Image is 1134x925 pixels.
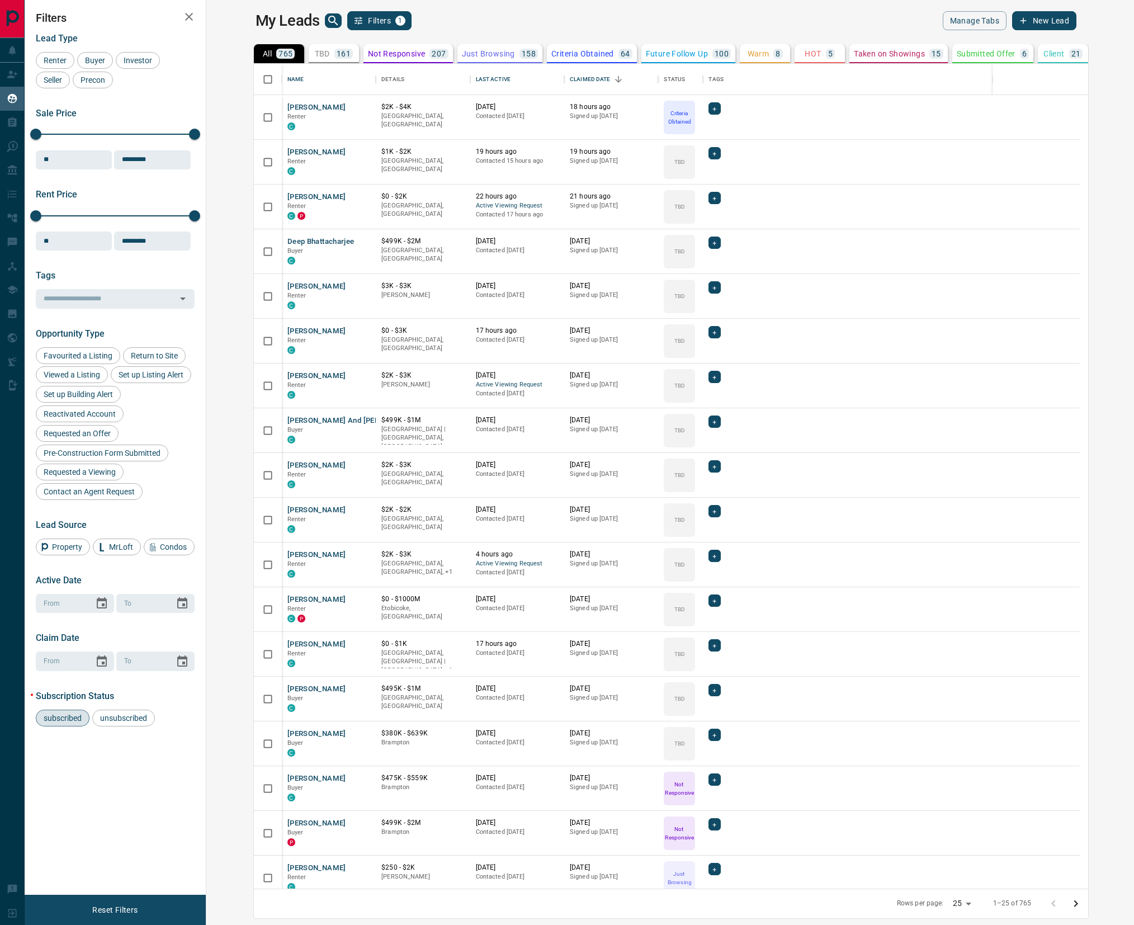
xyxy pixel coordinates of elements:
button: [PERSON_NAME] [287,371,346,381]
span: Active Viewing Request [476,201,559,211]
p: [DATE] [476,773,559,783]
button: Choose date [91,592,113,615]
span: Buyer [287,247,304,254]
p: TBD [674,202,685,211]
div: condos.ca [287,570,295,578]
div: + [708,729,720,741]
span: + [712,327,716,338]
p: $2K - $2K [381,505,464,515]
p: $499K - $2M [381,237,464,246]
div: property.ca [297,212,305,220]
p: HOT [805,50,821,58]
p: Contacted [DATE] [476,783,559,792]
p: 8 [776,50,780,58]
p: Contacted [DATE] [476,649,559,658]
span: 1 [396,17,404,25]
p: [GEOGRAPHIC_DATA] | [GEOGRAPHIC_DATA], [GEOGRAPHIC_DATA] [381,425,464,451]
p: 158 [522,50,536,58]
p: Contacted [DATE] [476,246,559,255]
div: + [708,192,720,204]
button: [PERSON_NAME] [287,505,346,516]
div: condos.ca [287,167,295,175]
span: Return to Site [127,351,182,360]
div: + [708,460,720,473]
div: condos.ca [287,436,295,443]
p: 6 [1022,50,1027,58]
p: [DATE] [476,281,559,291]
p: Etobicoke, [GEOGRAPHIC_DATA] [381,604,464,621]
p: Signed up [DATE] [570,291,653,300]
p: [DATE] [476,594,559,604]
div: MrLoft [93,539,141,555]
div: Claimed Date [564,64,658,95]
span: + [712,237,716,248]
p: [PERSON_NAME] [381,380,464,389]
p: [DATE] [476,102,559,112]
span: Renter [40,56,70,65]
span: + [712,640,716,651]
p: [PERSON_NAME] [381,291,464,300]
div: + [708,147,720,159]
button: Reset Filters [85,900,145,919]
button: [PERSON_NAME] [287,147,346,158]
span: Requested an Offer [40,429,115,438]
p: Not Responsive [368,50,426,58]
p: Signed up [DATE] [570,380,653,389]
span: + [712,863,716,875]
div: + [708,639,720,652]
p: Signed up [DATE] [570,783,653,792]
p: $499K - $1M [381,416,464,425]
div: unsubscribed [92,710,155,726]
p: Signed up [DATE] [570,425,653,434]
p: $0 - $2K [381,192,464,201]
p: Contacted [DATE] [476,568,559,577]
span: + [712,550,716,561]
span: + [712,461,716,472]
button: [PERSON_NAME] [287,460,346,471]
p: $2K - $4K [381,102,464,112]
p: [GEOGRAPHIC_DATA], [GEOGRAPHIC_DATA] [381,246,464,263]
p: [GEOGRAPHIC_DATA], [GEOGRAPHIC_DATA] [381,201,464,219]
p: TBD [674,605,685,613]
p: Signed up [DATE] [570,515,653,523]
div: 25 [948,895,975,912]
button: Choose date [171,592,193,615]
span: Lead Source [36,520,87,530]
button: search button [325,13,342,28]
div: + [708,371,720,383]
div: condos.ca [287,615,295,622]
div: + [708,237,720,249]
div: condos.ca [287,704,295,712]
p: Future Follow Up [646,50,708,58]
div: Return to Site [123,347,186,364]
div: Claimed Date [570,64,611,95]
div: condos.ca [287,346,295,354]
span: Viewed a Listing [40,370,104,379]
span: Subscription Status [36,691,114,701]
span: Renter [287,158,306,165]
span: Requested a Viewing [40,468,120,476]
p: 207 [432,50,446,58]
div: Pre-Construction Form Submitted [36,445,168,461]
span: Renter [287,650,306,657]
p: [GEOGRAPHIC_DATA], [GEOGRAPHIC_DATA] [381,470,464,487]
p: 17 hours ago [476,326,559,336]
div: Contact an Agent Request [36,483,143,500]
span: + [712,416,716,427]
p: Signed up [DATE] [570,336,653,344]
p: Signed up [DATE] [570,112,653,121]
div: + [708,416,720,428]
span: Rent Price [36,189,77,200]
p: Contacted [DATE] [476,738,559,747]
p: [DATE] [476,684,559,693]
p: TBD [674,158,685,166]
p: Signed up [DATE] [570,201,653,210]
span: Opportunity Type [36,328,105,339]
div: Reactivated Account [36,405,124,422]
span: Active Viewing Request [476,380,559,390]
span: Contact an Agent Request [40,487,139,496]
p: Toronto [381,649,464,675]
p: [DATE] [570,639,653,649]
span: Buyer [81,56,109,65]
div: Last Active [470,64,564,95]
